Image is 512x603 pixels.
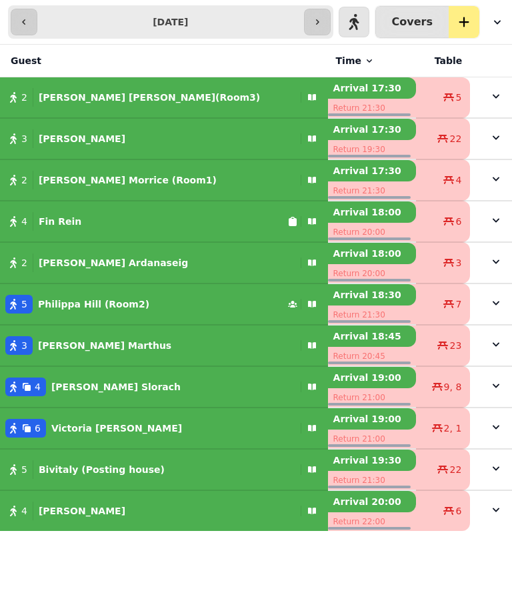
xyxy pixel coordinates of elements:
p: Return 20:00 [328,223,416,241]
p: Arrival 17:30 [328,119,416,140]
p: Arrival 19:00 [328,367,416,388]
span: 2 [21,91,27,104]
p: [PERSON_NAME] Ardanaseig [39,256,188,269]
span: 9, 8 [444,380,462,394]
p: [PERSON_NAME] [PERSON_NAME](Room3) [39,91,260,104]
p: Return 21:00 [328,388,416,407]
p: Return 19:30 [328,140,416,159]
button: Time [336,54,375,67]
p: Return 20:00 [328,264,416,283]
p: [PERSON_NAME] [39,504,125,518]
p: [PERSON_NAME] Marthus [38,339,171,352]
p: Arrival 18:45 [328,326,416,347]
span: 4 [21,215,27,228]
span: 22 [449,463,461,476]
p: [PERSON_NAME] [39,132,125,145]
p: Return 21:30 [328,471,416,490]
p: Return 21:00 [328,430,416,448]
th: Table [416,45,470,77]
p: Return 21:30 [328,306,416,324]
p: Return 20:45 [328,347,416,366]
p: Arrival 19:30 [328,450,416,471]
p: Arrival 20:00 [328,491,416,512]
span: 6 [455,215,461,228]
span: 4 [455,173,461,187]
span: 2 [21,256,27,269]
p: Return 21:30 [328,99,416,117]
span: Time [336,54,361,67]
span: 5 [21,463,27,476]
span: 7 [455,297,461,311]
span: 22 [449,132,461,145]
p: Return 21:30 [328,181,416,200]
p: Arrival 18:00 [328,243,416,264]
span: 3 [455,256,461,269]
span: 5 [21,297,27,311]
p: [PERSON_NAME] Slorach [51,380,181,394]
p: Covers [392,17,433,27]
p: [PERSON_NAME] Morrice (Room1) [39,173,217,187]
p: Victoria [PERSON_NAME] [51,422,182,435]
span: 4 [21,504,27,518]
p: Bivitaly (Posting house) [39,463,165,476]
p: Return 22:00 [328,512,416,531]
span: 23 [449,339,461,352]
span: 6 [35,422,41,435]
p: Philippa Hill (Room2) [38,297,149,311]
p: Arrival 18:30 [328,284,416,306]
span: 3 [21,132,27,145]
span: 6 [455,504,461,518]
p: Arrival 17:30 [328,77,416,99]
p: Arrival 17:30 [328,160,416,181]
p: Arrival 18:00 [328,201,416,223]
p: Fin Rein [39,215,81,228]
span: 4 [35,380,41,394]
span: 3 [21,339,27,352]
p: Arrival 19:00 [328,408,416,430]
span: 2 [21,173,27,187]
button: Covers [375,6,449,38]
span: 2, 1 [444,422,462,435]
span: 5 [455,91,461,104]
